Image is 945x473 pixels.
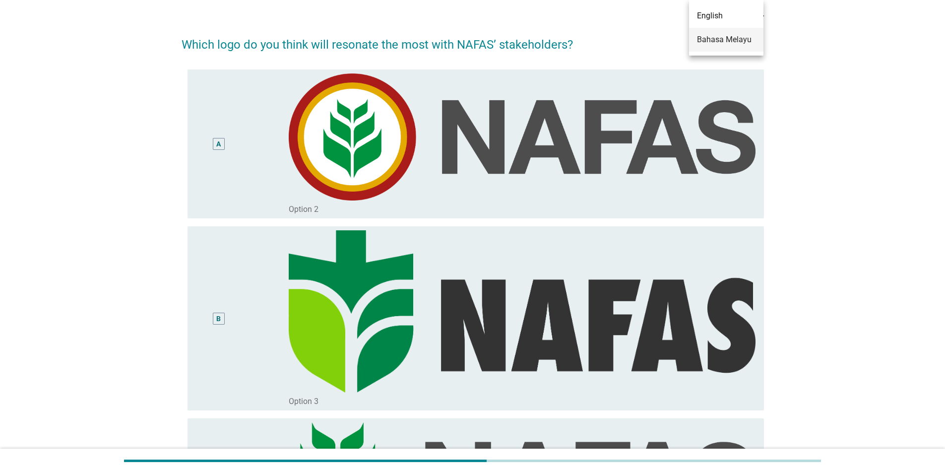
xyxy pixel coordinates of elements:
[697,34,756,46] div: Bahasa Melayu
[289,204,318,214] label: Option 2
[216,138,221,149] div: A
[289,73,756,201] img: f2122afc-179d-4639-8021-1e33f6b6d2be-2c.png
[182,26,764,54] h2: Which logo do you think will resonate the most with NAFAS’ stakeholders?
[216,313,221,324] div: B
[289,230,756,393] img: bbfcd74a-1f0f-4fb5-92b2-368d47c5a3b7-3b.png
[289,397,318,406] label: Option 3
[752,2,764,14] i: arrow_drop_down
[697,10,756,22] div: English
